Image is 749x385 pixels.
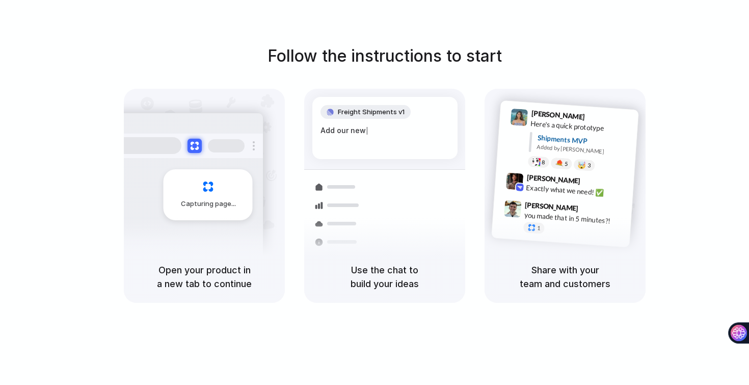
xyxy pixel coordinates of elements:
div: Shipments MVP [537,132,631,149]
span: 8 [542,159,545,165]
h1: Follow the instructions to start [267,44,502,68]
span: Capturing page [181,199,237,209]
span: [PERSON_NAME] [526,171,580,186]
div: Here's a quick prototype [530,118,632,135]
span: 9:42 AM [583,176,604,189]
span: [PERSON_NAME] [531,108,585,122]
span: 1 [537,225,541,231]
span: 5 [565,161,568,166]
div: Exactly what we need! ✅ [526,182,628,199]
div: Add our new [320,125,449,136]
span: [PERSON_NAME] [525,199,579,214]
span: 9:41 AM [588,112,609,124]
h5: Use the chat to build your ideas [316,263,453,291]
div: Added by [PERSON_NAME] [537,143,630,158]
span: Freight Shipments v1 [338,107,405,117]
div: you made that in 5 minutes?! [524,210,626,227]
span: 9:47 AM [581,204,602,216]
h5: Share with your team and customers [497,263,633,291]
div: 🤯 [578,161,586,169]
h5: Open your product in a new tab to continue [136,263,273,291]
span: 3 [587,163,591,168]
span: | [366,126,368,135]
